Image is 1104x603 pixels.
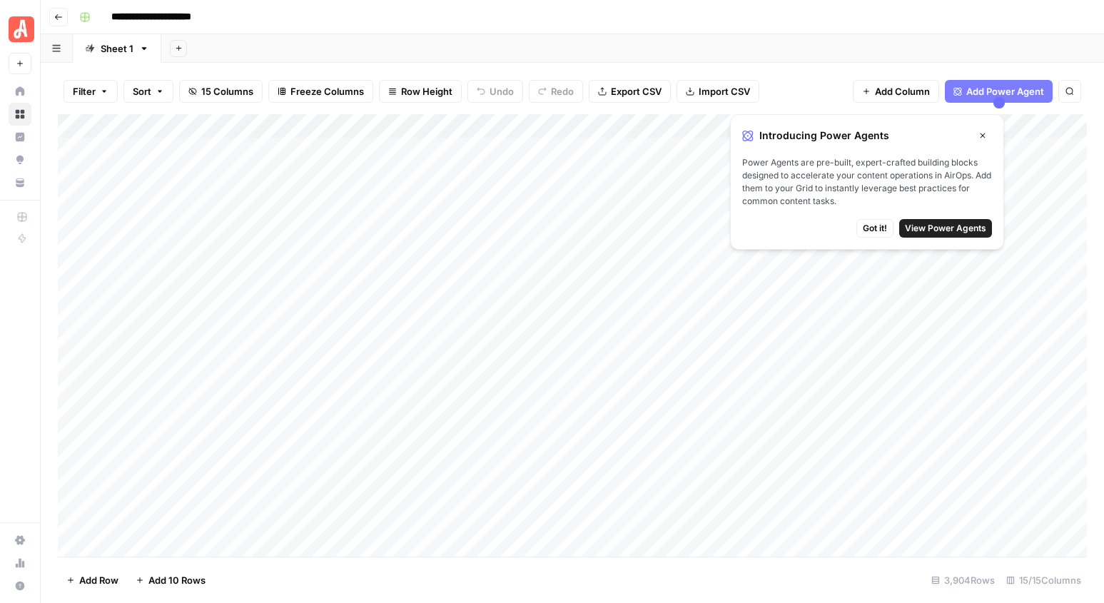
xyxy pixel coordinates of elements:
[64,80,118,103] button: Filter
[905,222,986,235] span: View Power Agents
[1001,569,1087,592] div: 15/15 Columns
[148,573,206,587] span: Add 10 Rows
[589,80,671,103] button: Export CSV
[945,80,1053,103] button: Add Power Agent
[133,84,151,98] span: Sort
[201,84,253,98] span: 15 Columns
[290,84,364,98] span: Freeze Columns
[490,84,514,98] span: Undo
[179,80,263,103] button: 15 Columns
[9,148,31,171] a: Opportunities
[551,84,574,98] span: Redo
[899,219,992,238] button: View Power Agents
[268,80,373,103] button: Freeze Columns
[875,84,930,98] span: Add Column
[853,80,939,103] button: Add Column
[9,103,31,126] a: Browse
[73,34,161,63] a: Sheet 1
[9,16,34,42] img: Angi Logo
[742,126,992,145] div: Introducing Power Agents
[9,126,31,148] a: Insights
[401,84,452,98] span: Row Height
[58,569,127,592] button: Add Row
[9,574,31,597] button: Help + Support
[9,11,31,47] button: Workspace: Angi
[9,552,31,574] a: Usage
[926,569,1001,592] div: 3,904 Rows
[379,80,462,103] button: Row Height
[79,573,118,587] span: Add Row
[123,80,173,103] button: Sort
[9,80,31,103] a: Home
[699,84,750,98] span: Import CSV
[467,80,523,103] button: Undo
[611,84,662,98] span: Export CSV
[101,41,133,56] div: Sheet 1
[677,80,759,103] button: Import CSV
[742,156,992,208] span: Power Agents are pre-built, expert-crafted building blocks designed to accelerate your content op...
[73,84,96,98] span: Filter
[529,80,583,103] button: Redo
[856,219,893,238] button: Got it!
[966,84,1044,98] span: Add Power Agent
[863,222,887,235] span: Got it!
[9,171,31,194] a: Your Data
[9,529,31,552] a: Settings
[127,569,214,592] button: Add 10 Rows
